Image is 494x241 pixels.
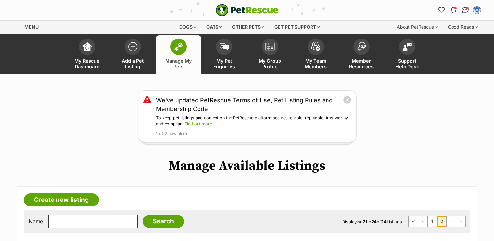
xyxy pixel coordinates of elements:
[202,21,227,34] div: Cats
[216,4,279,16] a: PetRescue
[448,5,459,15] button: Notifications
[255,58,285,69] span: My Group Profile
[110,35,156,74] a: Add a Pet Listing
[437,216,446,227] span: Page 2
[460,5,470,15] a: Conversations
[156,115,351,127] p: To keep pet listings and content on the PetRescue platform secure, reliable, reputable, trustwort...
[409,216,418,227] a: First page
[384,35,430,74] a: Support Help Desk
[381,219,387,224] strong: 24
[220,43,229,50] img: pet-enquiries-icon-7e3ad2cf08bfb03b45e93fb7055b45f3efa6380592205ae92323e6603595dc1f.svg
[143,215,184,228] input: Search
[301,58,330,69] span: My Team Members
[24,193,99,206] a: Create new listing
[128,42,137,51] img: add-pet-listing-icon-0afa8454b4691262ce3f59096e99ab1cd57d4a30225e0717b998d2c9b9846f56.svg
[472,5,482,15] button: My account
[185,121,212,126] a: Find out more
[418,216,427,227] a: Previous page
[156,35,201,74] a: Manage My Pets
[392,58,422,69] span: Support Help Desk
[437,5,482,15] ul: Account quick links
[247,35,293,74] a: My Group Profile
[462,7,469,13] img: chat-41dd97257d64d25036548639549fe6c8038ab92f7586957e7f3b1b290dea8141.svg
[311,42,320,51] img: team-members-icon-5396bd8760b3fe7c0b43da4ab00e1e3bb1a5d9ba89233759b79545d2d3fc5d0d.svg
[174,42,183,51] img: manage-my-pets-icon-02211641906a0b7f246fdf0571729dbe1e7629f14944591b6c1af311fb30b64b.svg
[216,4,279,16] img: logo-e224e6f780fb5917bec1dbf3a21bbac754714ae5b6737aabdf751b685950b380.svg
[72,58,102,69] span: My Rescue Dashboard
[293,35,339,74] a: My Team Members
[474,7,480,13] img: Mary Geyer profile pic
[210,58,239,69] span: My Pet Enquiries
[392,21,442,34] div: About PetRescue
[357,42,366,51] img: member-resources-icon-8e73f808a243e03378d46382f2149f9095a855e16c252ad45f914b54edf8863c.svg
[363,219,367,224] strong: 21
[443,21,482,34] div: Good Reads
[64,35,110,74] a: My Rescue Dashboard
[428,216,437,227] a: Page 1
[408,216,466,227] nav: Pagination
[201,35,247,74] a: My Pet Enquiries
[371,219,377,224] strong: 24
[347,58,376,69] span: Member Resources
[343,96,351,104] button: close
[29,218,43,224] label: Name
[451,7,456,13] img: notifications-46538b983faf8c2785f20acdc204bb7945ddae34d4c08c2a6579f10ce5e182be.svg
[228,21,269,34] div: Other pets
[118,58,148,69] span: Add a Pet Listing
[156,96,343,113] a: We've updated PetRescue Terms of Use, Pet Listing Rules and Membership Code
[447,216,456,227] span: Next page
[456,216,465,227] span: Last page
[403,43,412,51] img: help-desk-icon-fdf02630f3aa405de69fd3d07c3f3aa587a6932b1a1747fa1d2bba05be0121f9.svg
[265,43,275,51] img: group-profile-icon-3fa3cf56718a62981997c0bc7e787c4b2cf8bcc04b72c1350f741eb67cf2f40e.svg
[17,21,43,32] a: Menu
[164,58,193,69] span: Manage My Pets
[270,21,324,34] div: Get pet support
[342,219,402,224] span: Displaying to of Listings
[83,42,92,51] img: dashboard-icon-eb2f2d2d3e046f16d808141f083e7271f6b2e854fb5c12c21221c1fb7104beca.svg
[437,5,447,15] a: Favourites
[339,35,384,74] a: Member Resources
[24,24,39,30] span: Menu
[175,21,201,34] div: Dogs
[156,131,351,137] p: 1 of 2 new alerts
